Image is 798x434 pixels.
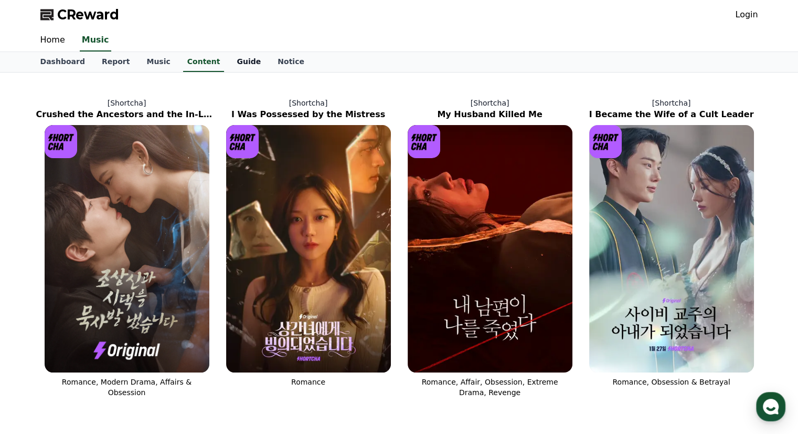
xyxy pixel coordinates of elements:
[581,89,762,406] a: [Shortcha] I Became the Wife of a Cult Leader I Became the Wife of a Cult Leader [object Object] ...
[399,89,581,406] a: [Shortcha] My Husband Killed Me My Husband Killed Me [object Object] Logo Romance, Affair, Obsess...
[581,98,762,108] p: [Shortcha]
[228,52,269,72] a: Guide
[226,125,391,373] img: I Was Possessed by the Mistress
[226,125,259,158] img: [object Object] Logo
[32,29,73,51] a: Home
[80,29,111,51] a: Music
[36,98,218,108] p: [Shortcha]
[589,125,754,373] img: I Became the Wife of a Cult Leader
[36,108,218,121] h2: Crushed the Ancestors and the In-Laws
[45,125,209,373] img: Crushed the Ancestors and the In-Laws
[589,125,622,158] img: [object Object] Logo
[422,378,558,397] span: Romance, Affair, Obsession, Extreme Drama, Revenge
[155,349,181,357] span: Settings
[399,108,581,121] h2: My Husband Killed Me
[3,333,69,359] a: Home
[57,6,119,23] span: CReward
[32,52,93,72] a: Dashboard
[87,349,118,358] span: Messages
[135,333,201,359] a: Settings
[408,125,441,158] img: [object Object] Logo
[183,52,225,72] a: Content
[218,108,399,121] h2: I Was Possessed by the Mistress
[218,98,399,108] p: [Shortcha]
[399,98,581,108] p: [Shortcha]
[269,52,313,72] a: Notice
[581,108,762,121] h2: I Became the Wife of a Cult Leader
[27,349,45,357] span: Home
[69,333,135,359] a: Messages
[408,125,572,373] img: My Husband Killed Me
[612,378,730,386] span: Romance, Obsession & Betrayal
[36,89,218,406] a: [Shortcha] Crushed the Ancestors and the In-Laws Crushed the Ancestors and the In-Laws [object Ob...
[291,378,325,386] span: Romance
[138,52,178,72] a: Music
[93,52,139,72] a: Report
[735,8,758,21] a: Login
[40,6,119,23] a: CReward
[62,378,191,397] span: Romance, Modern Drama, Affairs & Obsession
[45,125,78,158] img: [object Object] Logo
[218,89,399,406] a: [Shortcha] I Was Possessed by the Mistress I Was Possessed by the Mistress [object Object] Logo R...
